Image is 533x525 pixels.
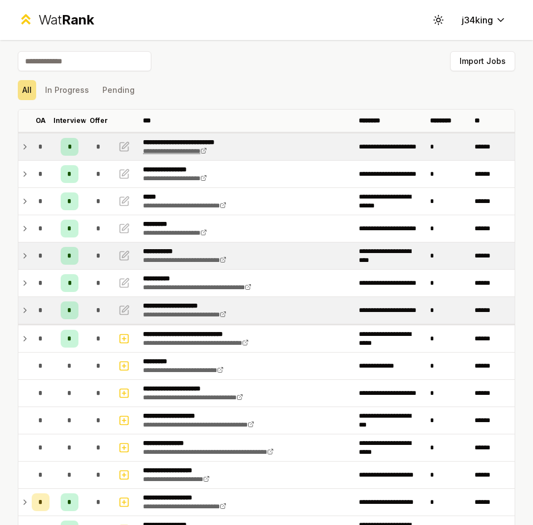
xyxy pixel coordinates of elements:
[36,116,46,125] p: OA
[53,116,86,125] p: Interview
[450,51,515,71] button: Import Jobs
[18,11,94,29] a: WatRank
[62,12,94,28] span: Rank
[98,80,139,100] button: Pending
[90,116,108,125] p: Offer
[18,80,36,100] button: All
[453,10,515,30] button: j34king
[462,13,493,27] span: j34king
[41,80,93,100] button: In Progress
[38,11,94,29] div: Wat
